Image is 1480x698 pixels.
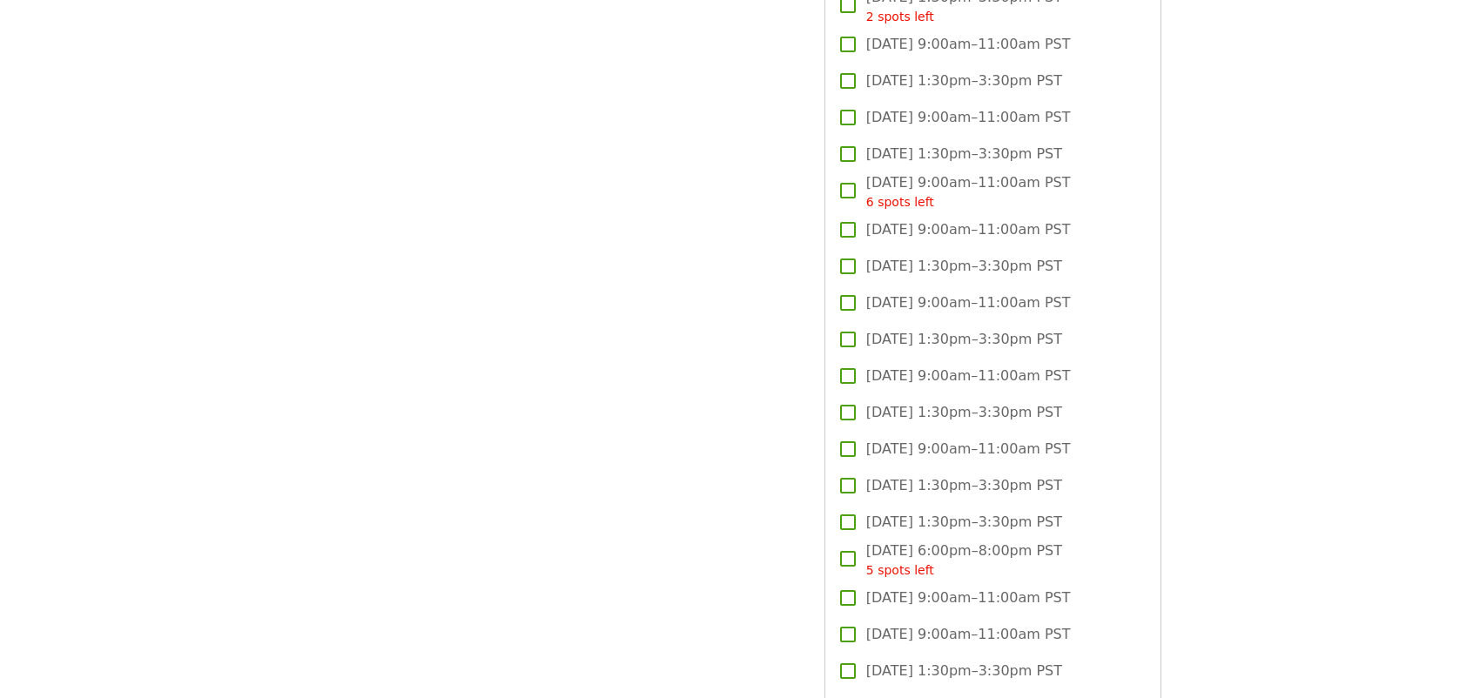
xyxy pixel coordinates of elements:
[866,70,1062,91] span: [DATE] 1:30pm–3:30pm PST
[866,256,1062,277] span: [DATE] 1:30pm–3:30pm PST
[866,366,1071,386] span: [DATE] 9:00am–11:00am PST
[866,587,1071,608] span: [DATE] 9:00am–11:00am PST
[866,475,1062,496] span: [DATE] 1:30pm–3:30pm PST
[866,512,1062,533] span: [DATE] 1:30pm–3:30pm PST
[866,402,1062,423] span: [DATE] 1:30pm–3:30pm PST
[866,172,1071,211] span: [DATE] 9:00am–11:00am PST
[866,540,1062,580] span: [DATE] 6:00pm–8:00pm PST
[866,34,1071,55] span: [DATE] 9:00am–11:00am PST
[866,144,1062,164] span: [DATE] 1:30pm–3:30pm PST
[866,661,1062,681] span: [DATE] 1:30pm–3:30pm PST
[866,292,1071,313] span: [DATE] 9:00am–11:00am PST
[866,107,1071,128] span: [DATE] 9:00am–11:00am PST
[866,624,1071,645] span: [DATE] 9:00am–11:00am PST
[866,195,934,209] span: 6 spots left
[866,10,934,23] span: 2 spots left
[866,563,934,577] span: 5 spots left
[866,329,1062,350] span: [DATE] 1:30pm–3:30pm PST
[866,439,1071,460] span: [DATE] 9:00am–11:00am PST
[866,219,1071,240] span: [DATE] 9:00am–11:00am PST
